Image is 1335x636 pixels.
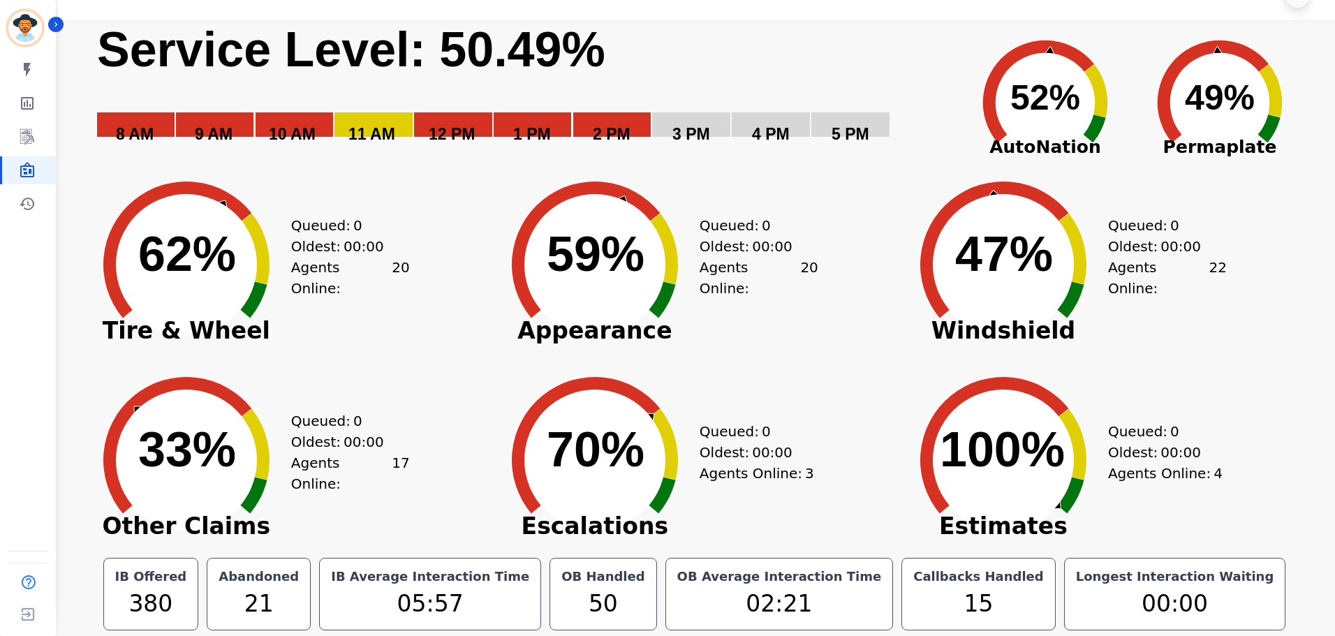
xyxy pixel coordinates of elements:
[674,586,885,621] div: 02:21
[513,125,551,143] text: 1 PM
[1160,236,1201,257] span: 00:00
[328,567,532,586] div: IB Average Interaction Time
[1108,215,1213,236] div: Queued:
[700,236,804,257] div: Oldest:
[8,11,42,45] img: Bordered avatar
[700,215,804,236] div: Queued:
[958,134,1133,161] span: AutoNation
[1170,421,1179,442] span: 0
[392,452,409,494] span: 17
[1073,567,1277,586] div: Longest Interaction Waiting
[97,22,605,77] text: Service Level: 50.49%
[1185,78,1255,117] text: 49%
[344,431,384,452] span: 00:00
[138,422,236,477] text: 33%
[700,442,804,463] div: Oldest:
[800,257,818,299] span: 20
[899,519,1108,533] span: Estimates
[429,125,475,143] text: 12 PM
[1010,78,1080,117] text: 52%
[291,257,410,299] div: Agents Online:
[700,257,818,299] div: Agents Online:
[112,586,190,621] div: 380
[559,586,647,621] div: 50
[910,586,1047,621] div: 15
[1073,586,1277,621] div: 00:00
[1209,257,1226,299] span: 22
[82,519,291,533] span: Other Claims
[96,20,955,163] svg: Service Level: 0%
[955,227,1053,281] text: 47%
[1133,134,1307,161] span: Permaplate
[832,125,869,143] text: 5 PM
[899,324,1108,338] span: Windshield
[752,236,792,257] span: 00:00
[547,227,644,281] text: 59%
[138,227,236,281] text: 62%
[1108,442,1213,463] div: Oldest:
[490,519,700,533] span: Escalations
[328,586,532,621] div: 05:57
[1108,257,1227,299] div: Agents Online:
[344,236,384,257] span: 00:00
[752,125,790,143] text: 4 PM
[700,421,804,442] div: Queued:
[353,215,362,236] span: 0
[291,431,396,452] div: Oldest:
[490,324,700,338] span: Appearance
[82,324,291,338] span: Tire & Wheel
[762,421,771,442] span: 0
[672,125,710,143] text: 3 PM
[805,463,814,484] span: 3
[1214,463,1223,484] span: 4
[910,567,1047,586] div: Callbacks Handled
[1108,421,1213,442] div: Queued:
[700,463,818,484] div: Agents Online:
[1108,236,1213,257] div: Oldest:
[116,125,154,143] text: 8 AM
[269,125,316,143] text: 10 AM
[291,236,396,257] div: Oldest:
[1160,442,1201,463] span: 00:00
[940,422,1065,477] text: 100%
[112,567,190,586] div: IB Offered
[762,215,771,236] span: 0
[392,257,409,299] span: 20
[291,411,396,431] div: Queued:
[216,567,302,586] div: Abandoned
[752,442,792,463] span: 00:00
[291,215,396,236] div: Queued:
[348,125,395,143] text: 11 AM
[1170,215,1179,236] span: 0
[353,411,362,431] span: 0
[547,422,644,477] text: 70%
[195,125,233,143] text: 9 AM
[291,452,410,494] div: Agents Online:
[593,125,630,143] text: 2 PM
[559,567,647,586] div: OB Handled
[216,586,302,621] div: 21
[1108,463,1227,484] div: Agents Online:
[674,567,885,586] div: OB Average Interaction Time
